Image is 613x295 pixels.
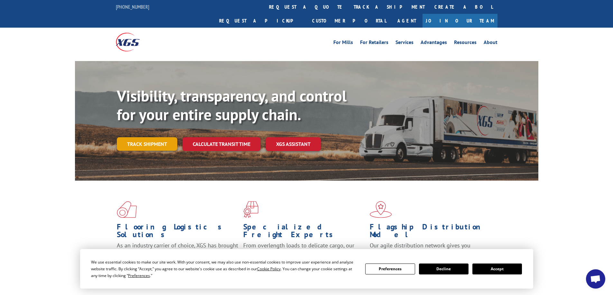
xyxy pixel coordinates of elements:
b: Visibility, transparency, and control for your entire supply chain. [117,86,347,124]
a: Agent [391,14,423,28]
a: For Retailers [360,40,388,47]
a: Resources [454,40,477,47]
div: We use essential cookies to make our site work. With your consent, we may also use non-essential ... [91,259,358,279]
a: Customer Portal [307,14,391,28]
span: As an industry carrier of choice, XGS has brought innovation and dedication to flooring logistics... [117,242,238,264]
a: Request a pickup [214,14,307,28]
a: Join Our Team [423,14,497,28]
a: Services [395,40,413,47]
img: xgs-icon-flagship-distribution-model-red [370,201,392,218]
h1: Flooring Logistics Solutions [117,223,238,242]
img: xgs-icon-focused-on-flooring-red [243,201,258,218]
div: Cookie Consent Prompt [80,249,533,289]
button: Accept [472,264,522,274]
span: Our agile distribution network gives you nationwide inventory management on demand. [370,242,488,257]
img: xgs-icon-total-supply-chain-intelligence-red [117,201,137,218]
a: Track shipment [117,137,177,151]
button: Decline [419,264,469,274]
a: XGS ASSISTANT [266,137,321,151]
h1: Specialized Freight Experts [243,223,365,242]
a: About [484,40,497,47]
button: Preferences [365,264,415,274]
a: Advantages [421,40,447,47]
a: Calculate transit time [182,137,261,151]
a: For Mills [333,40,353,47]
h1: Flagship Distribution Model [370,223,491,242]
div: Open chat [586,269,605,289]
span: Cookie Policy [257,266,281,272]
a: [PHONE_NUMBER] [116,4,149,10]
p: From overlength loads to delicate cargo, our experienced staff knows the best way to move your fr... [243,242,365,270]
span: Preferences [128,273,150,278]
